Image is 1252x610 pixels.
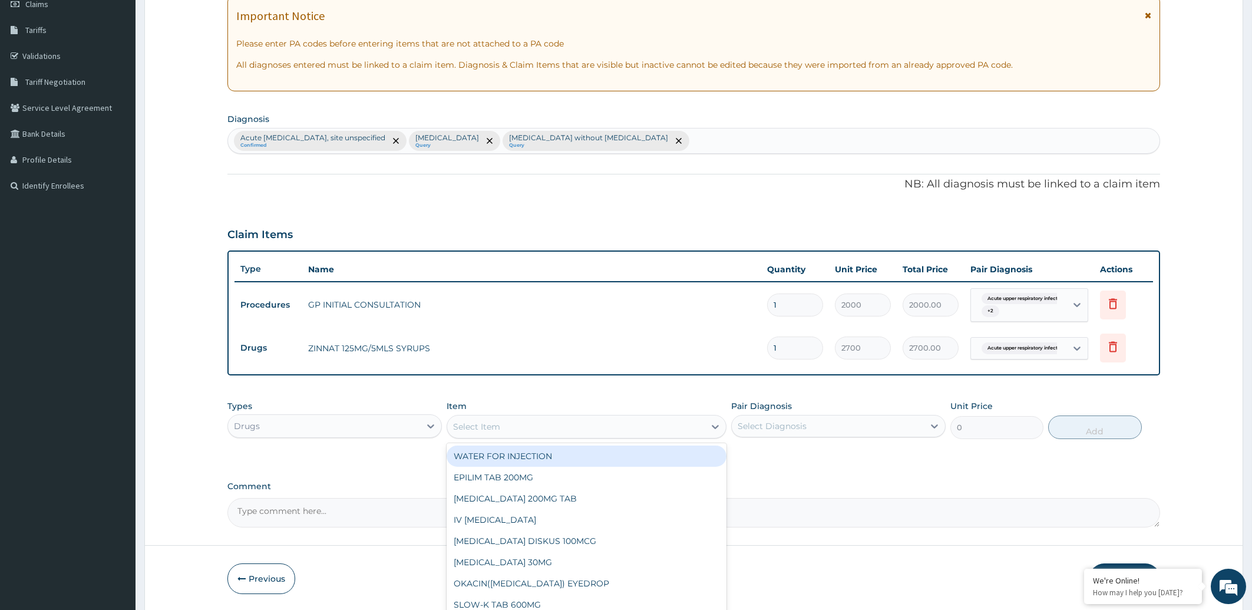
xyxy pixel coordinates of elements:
p: Please enter PA codes before entering items that are not attached to a PA code [236,38,1152,50]
button: Previous [227,563,295,594]
p: [MEDICAL_DATA] [415,133,479,143]
th: Quantity [761,258,829,281]
div: [MEDICAL_DATA] 200MG TAB [447,488,726,509]
small: Query [509,143,668,149]
div: IV [MEDICAL_DATA] [447,509,726,530]
div: [MEDICAL_DATA] 30MG [447,552,726,573]
p: NB: All diagnosis must be linked to a claim item [227,177,1161,192]
p: How may I help you today? [1093,588,1193,598]
div: We're Online! [1093,575,1193,586]
th: Name [302,258,762,281]
span: Tariff Negotiation [25,77,85,87]
th: Pair Diagnosis [964,258,1094,281]
div: Select Diagnosis [738,420,807,432]
span: remove selection option [484,136,495,146]
label: Comment [227,482,1161,492]
th: Total Price [897,258,964,281]
span: Acute upper respiratory infect... [982,293,1067,305]
div: Select Item [453,421,500,433]
button: Submit [1089,563,1160,594]
span: remove selection option [673,136,684,146]
div: OKACIN([MEDICAL_DATA]) EYEDROP [447,573,726,594]
span: + 2 [982,305,999,317]
th: Unit Price [829,258,897,281]
small: Query [415,143,479,149]
h3: Claim Items [227,229,293,242]
button: Add [1048,416,1141,439]
div: Chat with us now [61,66,198,81]
span: Tariffs [25,25,47,35]
div: Drugs [234,420,260,432]
td: Procedures [234,294,302,316]
label: Item [447,400,467,412]
div: [MEDICAL_DATA] DISKUS 100MCG [447,530,726,552]
small: Confirmed [240,143,385,149]
div: EPILIM TAB 200MG [447,467,726,488]
p: All diagnoses entered must be linked to a claim item. Diagnosis & Claim Items that are visible bu... [236,59,1152,71]
th: Type [234,258,302,280]
div: Minimize live chat window [193,6,222,34]
span: We're online! [68,149,163,268]
label: Types [227,401,252,411]
p: [MEDICAL_DATA] without [MEDICAL_DATA] [509,133,668,143]
label: Diagnosis [227,113,269,125]
td: ZINNAT 125MG/5MLS SYRUPS [302,337,762,360]
span: remove selection option [391,136,401,146]
td: Drugs [234,337,302,359]
label: Pair Diagnosis [731,400,792,412]
textarea: Type your message and hit 'Enter' [6,322,224,363]
img: d_794563401_company_1708531726252_794563401 [22,59,48,88]
div: WATER FOR INJECTION [447,446,726,467]
label: Unit Price [950,400,993,412]
span: Acute upper respiratory infect... [982,342,1067,354]
td: GP INITIAL CONSULTATION [302,293,762,316]
th: Actions [1094,258,1153,281]
p: Acute [MEDICAL_DATA], site unspecified [240,133,385,143]
h1: Important Notice [236,9,325,22]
